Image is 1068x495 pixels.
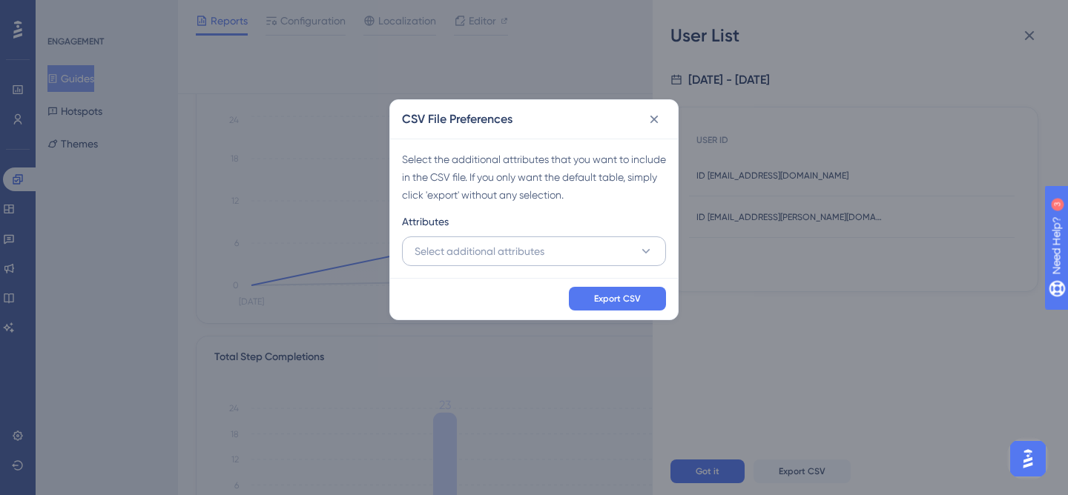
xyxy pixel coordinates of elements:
span: Select additional attributes [415,242,544,260]
span: Need Help? [35,4,93,21]
div: 3 [103,7,108,19]
span: Attributes [402,213,449,230]
h2: CSV File Preferences [402,110,512,128]
iframe: UserGuiding AI Assistant Launcher [1006,436,1050,481]
span: Export CSV [594,293,641,305]
div: Select the additional attributes that you want to include in the CSV file. If you only want the d... [402,150,666,204]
